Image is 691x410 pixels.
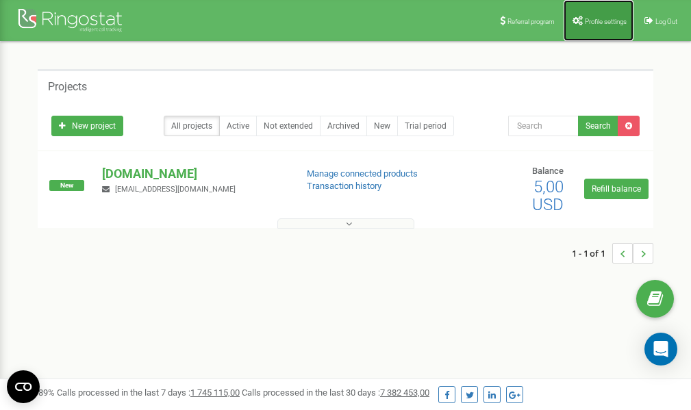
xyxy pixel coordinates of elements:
[380,387,429,398] u: 7 382 453,00
[115,185,236,194] span: [EMAIL_ADDRESS][DOMAIN_NAME]
[49,180,84,191] span: New
[508,116,579,136] input: Search
[51,116,123,136] a: New project
[397,116,454,136] a: Trial period
[507,18,555,25] span: Referral program
[644,333,677,366] div: Open Intercom Messenger
[57,387,240,398] span: Calls processed in the last 7 days :
[219,116,257,136] a: Active
[572,229,653,277] nav: ...
[307,181,381,191] a: Transaction history
[242,387,429,398] span: Calls processed in the last 30 days :
[655,18,677,25] span: Log Out
[578,116,618,136] button: Search
[102,165,284,183] p: [DOMAIN_NAME]
[7,370,40,403] button: Open CMP widget
[190,387,240,398] u: 1 745 115,00
[256,116,321,136] a: Not extended
[320,116,367,136] a: Archived
[532,177,564,214] span: 5,00 USD
[584,179,649,199] a: Refill balance
[366,116,398,136] a: New
[585,18,627,25] span: Profile settings
[48,81,87,93] h5: Projects
[572,243,612,264] span: 1 - 1 of 1
[307,168,418,179] a: Manage connected products
[532,166,564,176] span: Balance
[164,116,220,136] a: All projects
